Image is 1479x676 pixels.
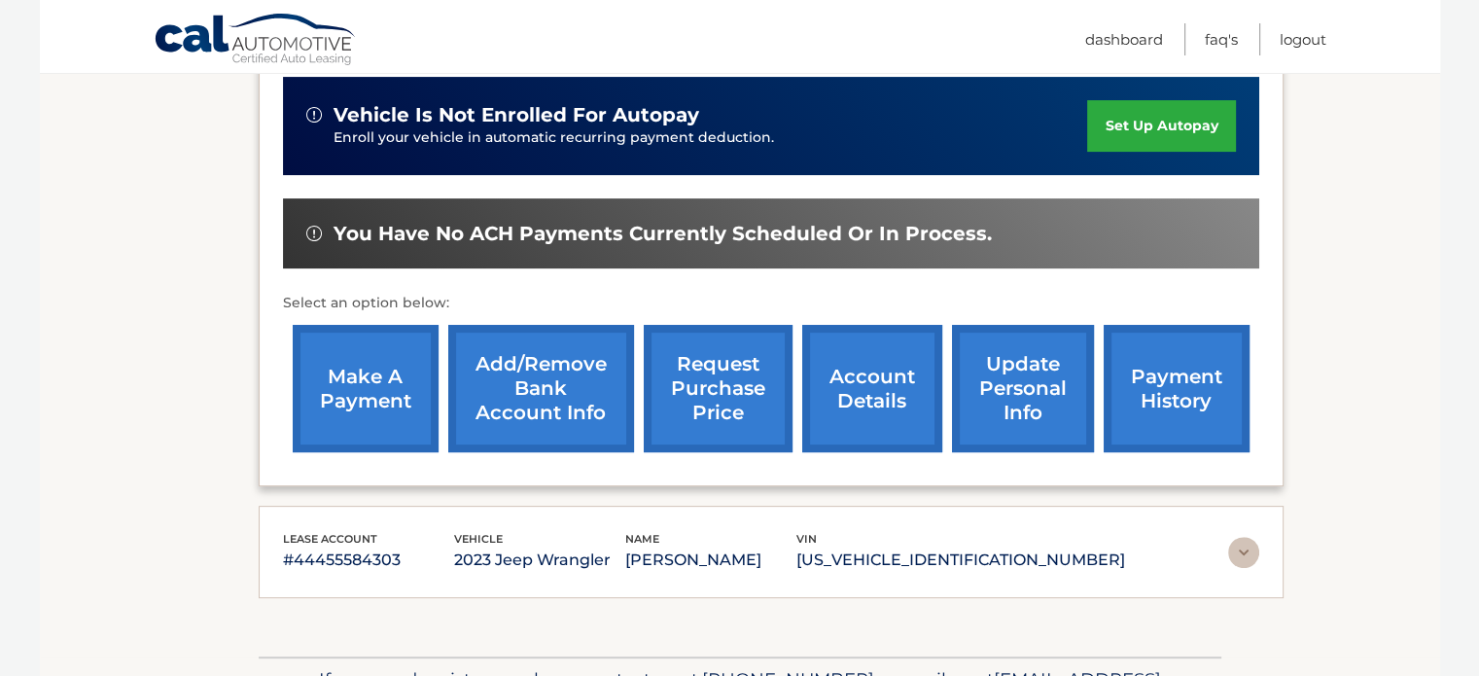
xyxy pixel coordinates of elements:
span: lease account [283,532,377,546]
p: #44455584303 [283,547,454,574]
img: alert-white.svg [306,226,322,241]
a: account details [802,325,942,452]
a: payment history [1104,325,1250,452]
span: vehicle is not enrolled for autopay [334,103,699,127]
p: Enroll your vehicle in automatic recurring payment deduction. [334,127,1088,149]
img: alert-white.svg [306,107,322,123]
a: Cal Automotive [154,13,358,69]
a: update personal info [952,325,1094,452]
span: You have no ACH payments currently scheduled or in process. [334,222,992,246]
p: Select an option below: [283,292,1259,315]
p: [PERSON_NAME] [625,547,796,574]
img: accordion-rest.svg [1228,537,1259,568]
span: vin [796,532,817,546]
span: name [625,532,659,546]
a: Logout [1280,23,1326,55]
span: vehicle [454,532,503,546]
p: [US_VEHICLE_IDENTIFICATION_NUMBER] [796,547,1125,574]
a: request purchase price [644,325,792,452]
a: Dashboard [1085,23,1163,55]
a: Add/Remove bank account info [448,325,634,452]
p: 2023 Jeep Wrangler [454,547,625,574]
a: set up autopay [1087,100,1235,152]
a: FAQ's [1205,23,1238,55]
a: make a payment [293,325,439,452]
